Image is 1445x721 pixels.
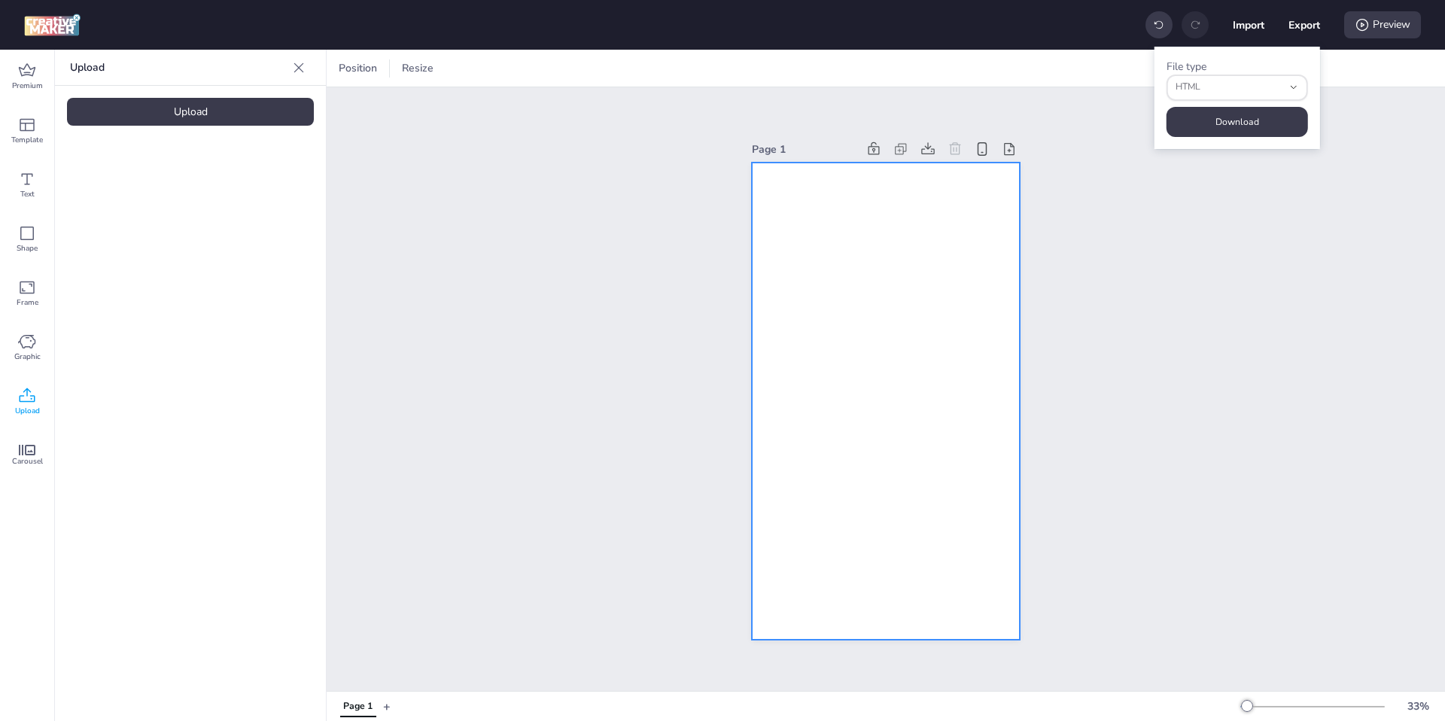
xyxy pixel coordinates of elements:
[12,80,43,92] span: Premium
[1167,75,1308,101] button: fileType
[336,60,380,76] span: Position
[1167,107,1308,137] button: Download
[399,60,437,76] span: Resize
[14,351,41,363] span: Graphic
[67,98,314,126] div: Upload
[1344,11,1421,38] div: Preview
[1288,9,1320,41] button: Export
[11,134,43,146] span: Template
[24,14,81,36] img: logo Creative Maker
[1167,59,1206,74] label: File type
[333,693,383,719] div: Tabs
[1233,9,1264,41] button: Import
[17,242,38,254] span: Shape
[15,405,40,417] span: Upload
[20,188,35,200] span: Text
[343,700,373,713] div: Page 1
[12,455,43,467] span: Carousel
[1400,698,1436,714] div: 33 %
[70,50,287,86] p: Upload
[17,297,38,309] span: Frame
[752,141,857,157] div: Page 1
[1176,81,1282,94] span: HTML
[383,693,391,719] button: +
